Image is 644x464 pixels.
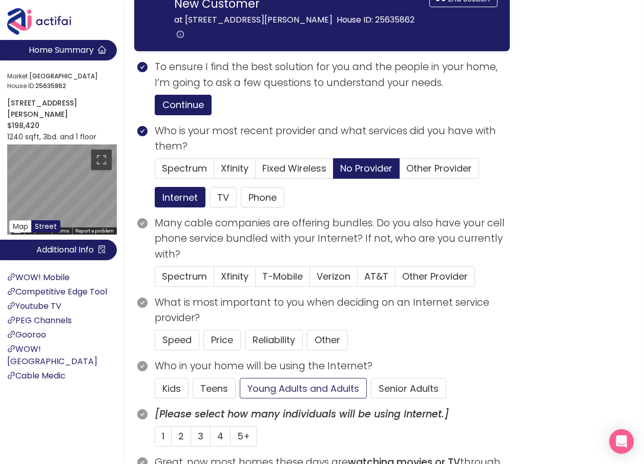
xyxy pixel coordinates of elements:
p: What is most important to you when deciding on an Internet service provider? [155,295,510,326]
button: Reliability [245,330,303,350]
p: Who is your most recent provider and what services did you have with them? [155,123,510,154]
span: check-circle [137,218,148,228]
span: Market: [7,72,114,81]
span: AT&T [364,270,388,283]
a: Youtube TV [7,300,61,312]
span: check-circle [137,126,148,136]
img: Actifai Logo [7,8,81,35]
span: Map [13,221,28,231]
strong: 25635862 [35,81,66,90]
a: WOW! Mobile [7,271,70,283]
div: Street View [7,144,117,235]
span: 5+ [237,430,250,442]
button: Other [307,330,348,350]
span: 1 [162,430,164,442]
span: Verizon [317,270,350,283]
span: Spectrum [162,270,207,283]
span: Spectrum [162,162,207,175]
span: Other Provider [406,162,472,175]
span: Xfinity [221,162,248,175]
span: check-circle [137,62,148,72]
p: Many cable companies are offering bundles. Do you also have your cell phone service bundled with ... [155,216,510,262]
button: Kids [155,378,189,398]
span: Street [35,221,57,231]
button: Phone [241,187,284,207]
a: Cable Medic [7,370,66,382]
strong: $198,420 [7,120,39,131]
strong: [STREET_ADDRESS][PERSON_NAME] [7,98,77,119]
p: 1240 sqft, 3bd. and 1 floor [7,131,117,142]
span: check-circle [137,409,148,419]
span: 3 [198,430,203,442]
a: Terms [55,228,69,234]
span: 4 [217,430,223,442]
span: check-circle [137,361,148,371]
strong: [GEOGRAPHIC_DATA] [29,72,98,80]
button: Speed [155,330,199,350]
button: Price [203,330,241,350]
button: Senior Adults [371,378,446,398]
p: Who in your home will be using the Internet? [155,358,510,374]
button: Teens [193,378,236,398]
span: House ID: 25635862 [337,14,414,26]
span: link [7,316,15,324]
span: link [7,371,15,379]
span: check-circle [137,298,148,308]
span: Xfinity [221,270,248,283]
span: link [7,273,15,281]
a: WOW! [GEOGRAPHIC_DATA] [7,343,97,367]
span: T-Mobile [262,270,303,283]
div: Map [7,144,117,235]
span: link [7,302,15,310]
button: TV [210,187,237,207]
span: House ID: [7,81,114,91]
span: link [7,330,15,339]
button: Continue [155,95,212,115]
button: Toggle fullscreen view [91,150,112,170]
span: Other Provider [402,270,468,283]
a: PEG Channels [7,314,72,326]
div: Open Intercom Messenger [609,429,634,454]
button: Young Adults and Adults [240,378,367,398]
a: Competitive Edge Tool [7,286,107,298]
span: at [STREET_ADDRESS][PERSON_NAME] [174,14,333,26]
span: 2 [178,430,184,442]
span: link [7,345,15,353]
a: Gooroo [7,329,46,341]
span: Fixed Wireless [262,162,326,175]
span: link [7,287,15,296]
p: To ensure I find the best solution for you and the people in your home, I’m going to ask a few qu... [155,59,510,90]
button: Internet [155,187,205,207]
b: [Please select how many individuals will be using Internet.] [155,407,449,421]
span: No Provider [340,162,392,175]
a: Report a problem [75,228,114,234]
